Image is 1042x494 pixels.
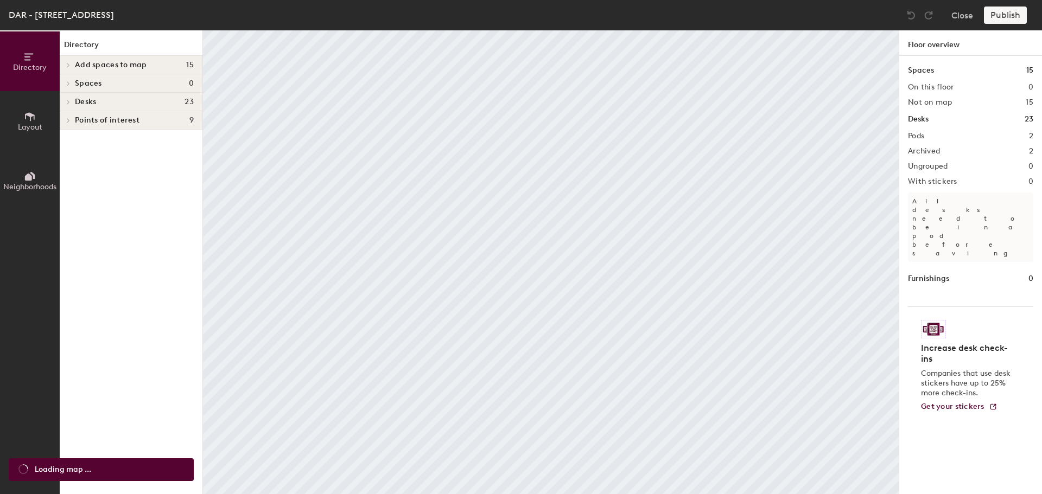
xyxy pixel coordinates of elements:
span: Desks [75,98,96,106]
div: DAR - [STREET_ADDRESS] [9,8,114,22]
span: 15 [186,61,194,69]
h2: 0 [1028,177,1033,186]
h4: Increase desk check-ins [921,343,1014,364]
img: Sticker logo [921,320,946,338]
canvas: Map [203,30,899,494]
h1: Furnishings [908,273,949,285]
h2: Pods [908,132,924,140]
button: Close [951,7,973,24]
img: Redo [923,10,934,21]
h2: On this floor [908,83,954,92]
h1: 23 [1025,113,1033,125]
span: 23 [185,98,194,106]
span: Neighborhoods [3,182,56,191]
span: Add spaces to map [75,61,147,69]
h2: Archived [908,147,940,156]
span: Loading map ... [35,464,91,476]
h1: 15 [1026,65,1033,76]
p: All desks need to be in a pod before saving [908,193,1033,262]
img: Undo [906,10,917,21]
h2: 2 [1029,147,1033,156]
h1: Directory [60,39,202,56]
h2: Not on map [908,98,952,107]
h2: 0 [1028,83,1033,92]
span: Layout [18,123,42,132]
span: 0 [189,79,194,88]
span: Points of interest [75,116,139,125]
h2: 2 [1029,132,1033,140]
span: Get your stickers [921,402,984,411]
h2: Ungrouped [908,162,948,171]
a: Get your stickers [921,402,997,412]
h1: Spaces [908,65,934,76]
h1: Desks [908,113,929,125]
h1: Floor overview [899,30,1042,56]
h2: 0 [1028,162,1033,171]
h2: With stickers [908,177,957,186]
span: Directory [13,63,47,72]
h2: 15 [1026,98,1033,107]
p: Companies that use desk stickers have up to 25% more check-ins. [921,369,1014,398]
span: Spaces [75,79,102,88]
h1: 0 [1028,273,1033,285]
span: 9 [189,116,194,125]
